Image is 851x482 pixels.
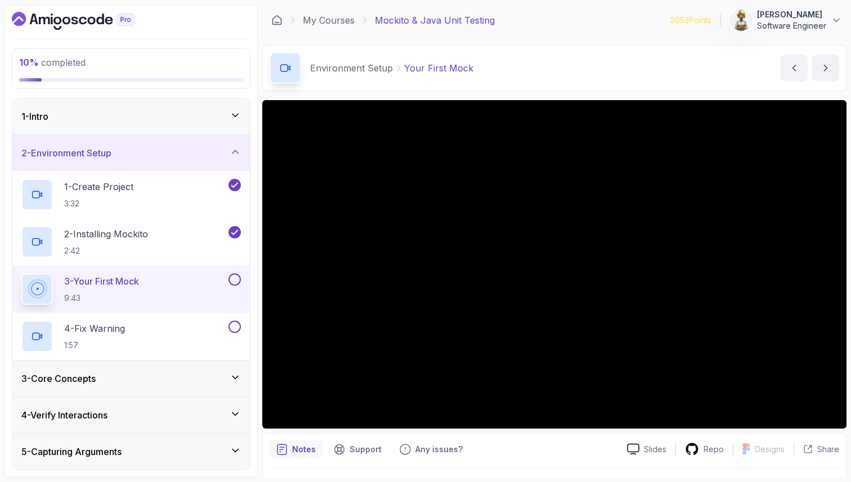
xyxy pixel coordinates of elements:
[21,321,241,352] button: 4-Fix Warning1:57
[21,110,48,123] h3: 1 - Intro
[670,15,711,26] p: 2053 Points
[21,273,241,305] button: 3-Your First Mock9:43
[757,20,826,31] p: Software Engineer
[21,445,122,458] h3: 5 - Capturing Arguments
[271,15,283,26] a: Dashboard
[327,440,388,458] button: Support button
[415,444,463,455] p: Any issues?
[12,12,160,30] a: Dashboard
[292,444,316,455] p: Notes
[794,444,839,455] button: Share
[270,440,323,458] button: notes button
[12,397,250,433] button: 4-Verify Interactions
[644,444,666,455] p: Slides
[350,444,382,455] p: Support
[12,98,250,134] button: 1-Intro
[64,245,148,256] p: 2:42
[303,13,355,27] a: My Courses
[12,434,250,470] button: 5-Capturing Arguments
[19,57,86,68] span: completed
[393,440,469,458] button: Feedback button
[704,444,724,455] p: Repo
[618,443,675,455] a: Slides
[262,100,846,429] iframe: 3 - Your First Mock
[64,292,139,304] p: 9:43
[21,372,96,385] h3: 3 - Core Concepts
[12,135,250,171] button: 2-Environment Setup
[64,340,125,351] p: 1:57
[21,179,241,210] button: 1-Create Project3:32
[64,180,133,193] p: 1 - Create Project
[812,55,839,82] button: next content
[21,408,108,422] h3: 4 - Verify Interactions
[375,13,495,27] p: Mockito & Java Unit Testing
[21,146,111,160] h3: 2 - Environment Setup
[676,442,733,456] a: Repo
[731,10,752,31] img: user profile image
[21,226,241,258] button: 2-Installing Mockito2:42
[730,9,842,31] button: user profile image[PERSON_NAME]Software Engineer
[755,444,785,455] p: Designs
[19,57,39,68] span: 10 %
[757,9,826,20] p: [PERSON_NAME]
[64,322,125,335] p: 4 - Fix Warning
[817,444,839,455] p: Share
[404,61,473,75] p: Your First Mock
[12,361,250,397] button: 3-Core Concepts
[64,274,139,288] p: 3 - Your First Mock
[64,227,148,241] p: 2 - Installing Mockito
[781,55,808,82] button: previous content
[310,61,393,75] p: Environment Setup
[64,198,133,209] p: 3:32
